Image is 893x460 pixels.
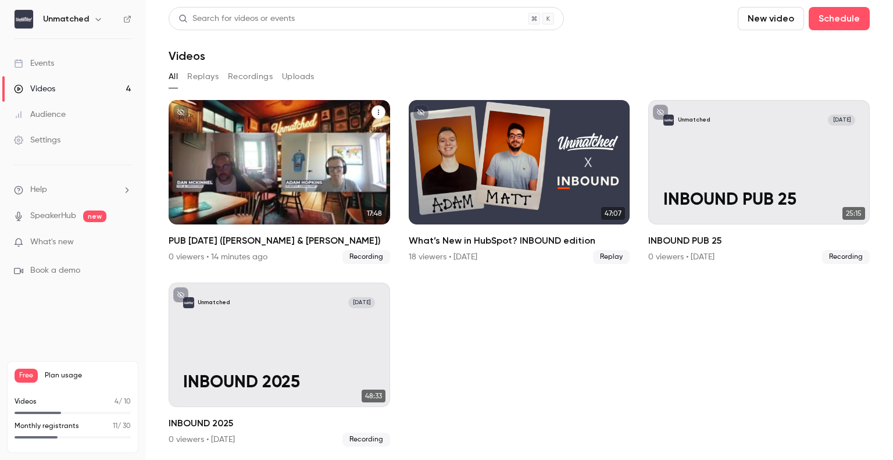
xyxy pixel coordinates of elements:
section: Videos [169,7,870,453]
p: Videos [15,397,37,407]
li: help-dropdown-opener [14,184,131,196]
a: INBOUND 2025Unmatched[DATE]INBOUND 202548:33INBOUND 20250 viewers • [DATE]Recording [169,283,390,447]
button: Schedule [809,7,870,30]
span: Replay [593,250,630,264]
a: 47:07What’s New in HubSpot? INBOUND edition18 viewers • [DATE]Replay [409,100,630,264]
div: Search for videos or events [178,13,295,25]
ul: Videos [169,100,870,447]
div: 0 viewers • [DATE] [169,434,235,445]
span: Recording [342,433,390,447]
div: Videos [14,83,55,95]
li: INBOUND 2025 [169,283,390,447]
span: Recording [342,250,390,264]
li: PUB 19/09/2025 (Adam & Dan) [169,100,390,264]
a: INBOUND PUB 25Unmatched[DATE]INBOUND PUB 2525:15INBOUND PUB 250 viewers • [DATE]Recording [648,100,870,264]
span: 25:15 [842,207,865,220]
span: Plan usage [45,371,131,380]
div: 18 viewers • [DATE] [409,251,477,263]
li: What’s New in HubSpot? INBOUND edition [409,100,630,264]
span: new [83,211,106,222]
h2: INBOUND PUB 25 [648,234,870,248]
h2: PUB [DATE] ([PERSON_NAME] & [PERSON_NAME]) [169,234,390,248]
h2: What’s New in HubSpot? INBOUND edition [409,234,630,248]
button: All [169,67,178,86]
span: Free [15,369,38,383]
span: 11 [113,423,117,430]
a: SpeakerHub [30,210,76,222]
button: unpublished [413,105,428,120]
img: INBOUND PUB 25 [663,115,674,126]
iframe: Noticeable Trigger [117,237,131,248]
span: Recording [822,250,870,264]
button: Replays [187,67,219,86]
span: [DATE] [348,297,375,308]
div: 0 viewers • 14 minutes ago [169,251,267,263]
p: INBOUND 2025 [183,373,375,393]
div: Settings [14,134,60,146]
div: Events [14,58,54,69]
div: 0 viewers • [DATE] [648,251,715,263]
p: INBOUND PUB 25 [663,190,855,210]
img: INBOUND 2025 [183,297,194,308]
p: Unmatched [678,116,710,124]
span: 17:48 [363,207,385,220]
li: INBOUND PUB 25 [648,100,870,264]
span: 47:07 [601,207,625,220]
button: Uploads [282,67,315,86]
div: Audience [14,109,66,120]
p: / 10 [115,397,131,407]
p: Unmatched [198,299,230,306]
span: 4 [115,398,119,405]
span: What's new [30,236,74,248]
button: New video [738,7,804,30]
a: 17:48PUB [DATE] ([PERSON_NAME] & [PERSON_NAME])0 viewers • 14 minutes agoRecording [169,100,390,264]
p: / 30 [113,421,131,432]
h1: Videos [169,49,205,63]
span: Book a demo [30,265,80,277]
p: Monthly registrants [15,421,79,432]
h2: INBOUND 2025 [169,416,390,430]
button: unpublished [173,287,188,302]
span: Help [30,184,47,196]
span: 48:33 [362,390,385,402]
h6: Unmatched [43,13,89,25]
button: unpublished [653,105,668,120]
img: Unmatched [15,10,33,28]
span: [DATE] [828,115,855,126]
button: Recordings [228,67,273,86]
button: unpublished [173,105,188,120]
